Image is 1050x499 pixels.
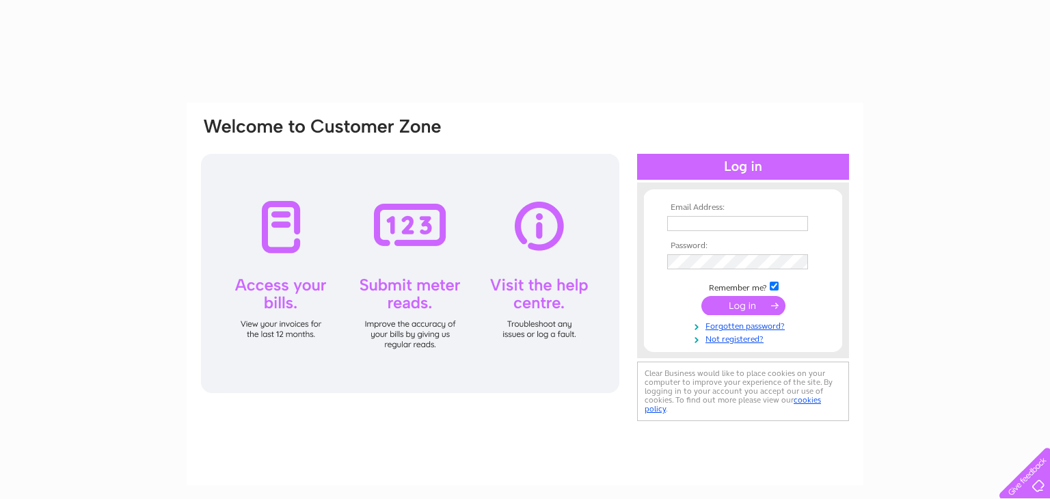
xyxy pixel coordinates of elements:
a: Not registered? [667,332,822,345]
a: cookies policy [645,395,821,414]
th: Email Address: [664,203,822,213]
th: Password: [664,241,822,251]
td: Remember me? [664,280,822,293]
input: Submit [701,296,785,315]
div: Clear Business would like to place cookies on your computer to improve your experience of the sit... [637,362,849,421]
a: Forgotten password? [667,319,822,332]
